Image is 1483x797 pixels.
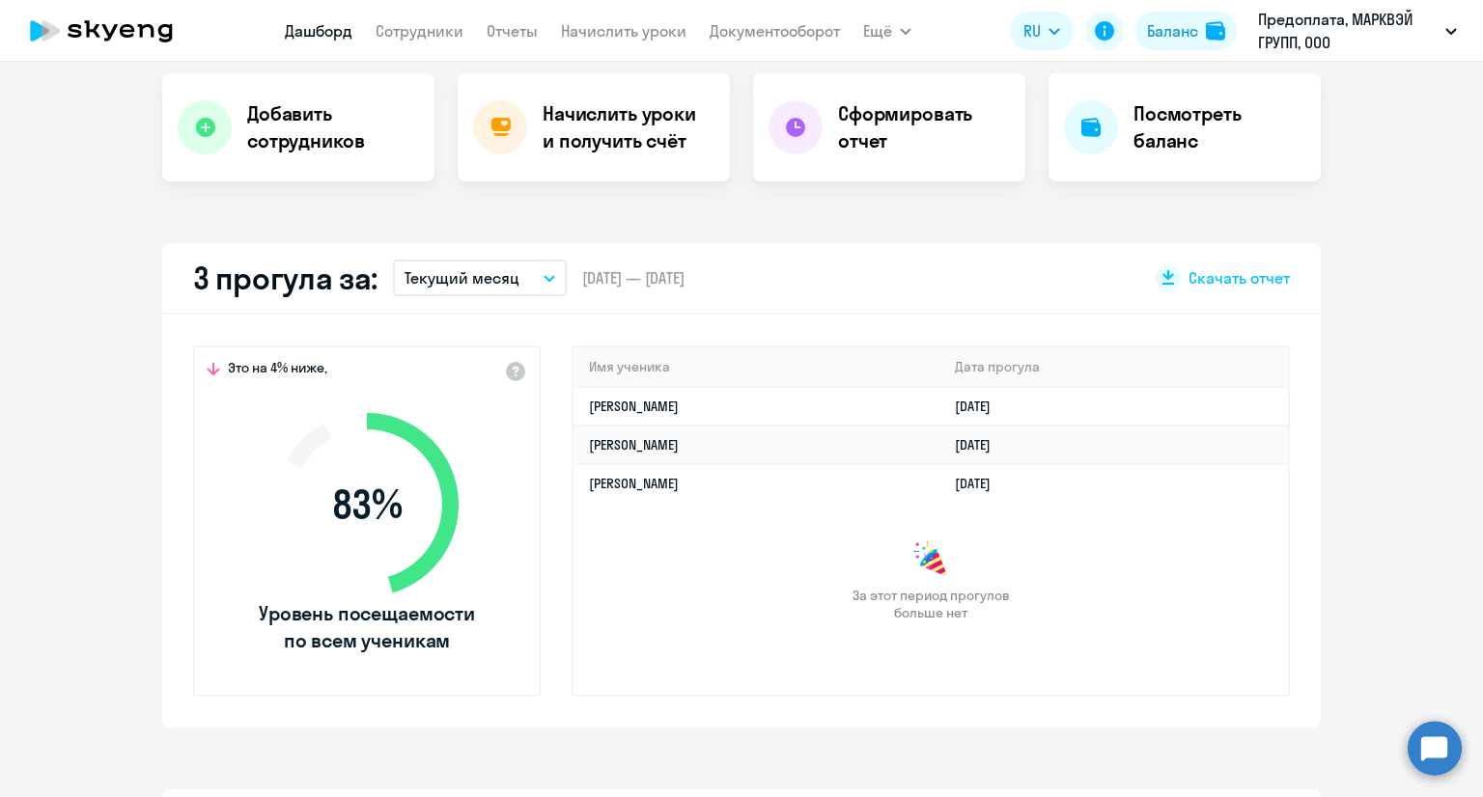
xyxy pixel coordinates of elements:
button: Текущий месяц [393,260,567,296]
a: [DATE] [955,398,1006,415]
img: congrats [911,540,950,579]
p: Предоплата, МАРКВЭЙ ГРУПП, ООО [1258,8,1438,54]
h4: Начислить уроки и получить счёт [543,100,711,154]
a: [DATE] [955,436,1006,453]
h2: 3 прогула за: [193,259,378,297]
h4: Добавить сотрудников [247,100,419,154]
img: balance [1206,21,1225,41]
div: Баланс [1147,19,1198,42]
span: RU [1023,19,1041,42]
th: Имя ученика [574,347,939,387]
a: Документооборот [710,21,840,41]
span: Скачать отчет [1189,267,1290,289]
a: Дашборд [285,21,352,41]
a: Начислить уроки [561,21,686,41]
h4: Сформировать отчет [838,100,1010,154]
a: [PERSON_NAME] [589,475,679,492]
p: Текущий месяц [405,266,519,289]
button: Балансbalance [1135,12,1237,50]
button: RU [1010,12,1074,50]
th: Дата прогула [939,347,1288,387]
a: [PERSON_NAME] [589,398,679,415]
a: Сотрудники [376,21,463,41]
span: Уровень посещаемости по всем ученикам [256,600,478,654]
span: [DATE] — [DATE] [582,267,685,289]
button: Ещё [863,12,911,50]
span: За этот период прогулов больше нет [850,587,1012,621]
a: [PERSON_NAME] [589,436,679,453]
span: Это на 4% ниже, [228,359,327,382]
span: 83 % [256,481,478,528]
a: Отчеты [487,21,538,41]
span: Ещё [863,19,892,42]
a: [DATE] [955,475,1006,492]
h4: Посмотреть баланс [1133,100,1305,154]
button: Предоплата, МАРКВЭЙ ГРУПП, ООО [1248,8,1467,54]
